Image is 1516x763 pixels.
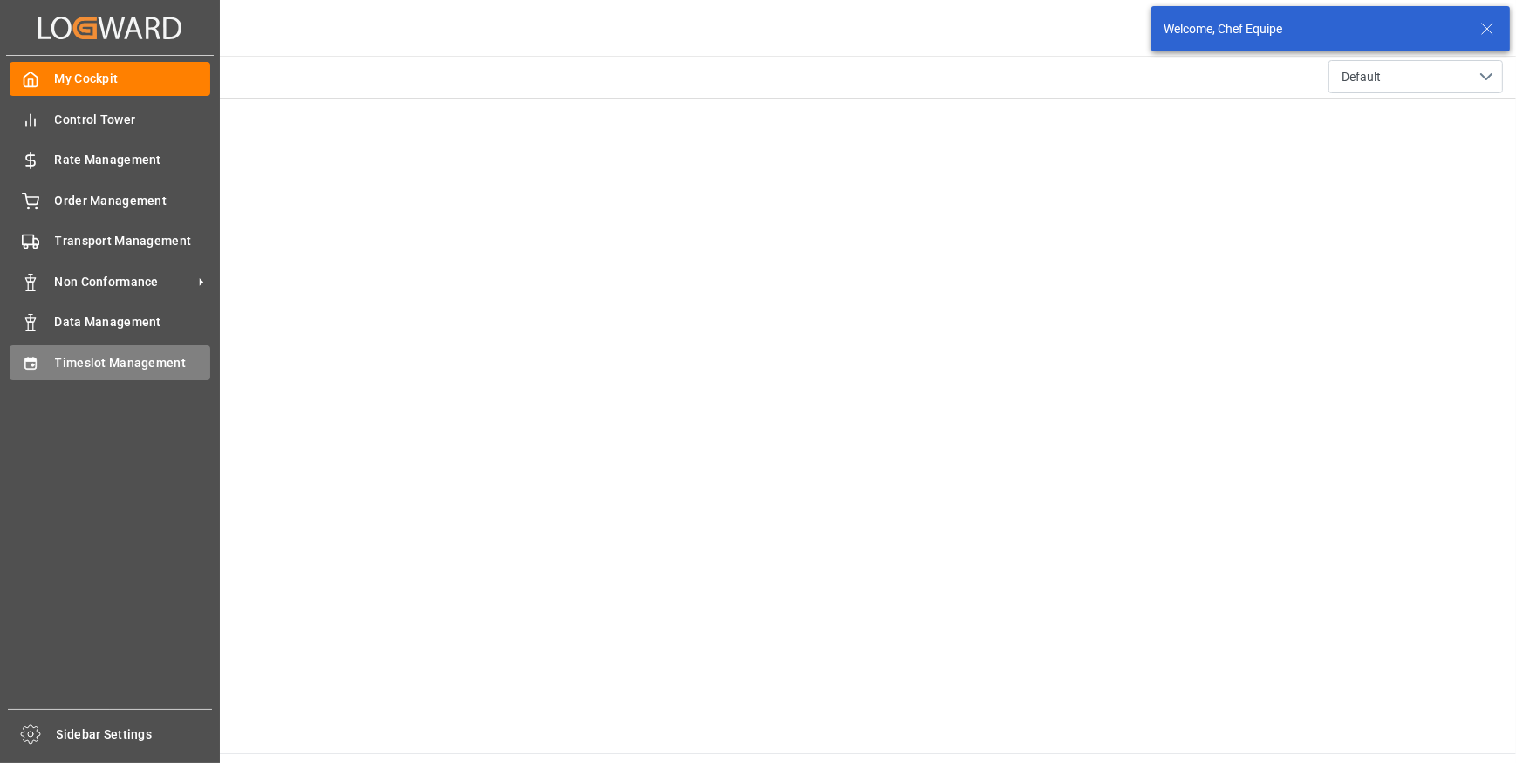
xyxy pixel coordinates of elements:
span: Data Management [55,313,211,331]
a: Timeslot Management [10,345,210,379]
span: Non Conformance [55,273,193,291]
span: Transport Management [55,232,211,250]
span: My Cockpit [55,70,211,88]
a: Rate Management [10,143,210,177]
span: Timeslot Management [55,354,211,372]
a: Control Tower [10,102,210,136]
span: Control Tower [55,111,211,129]
span: Rate Management [55,151,211,169]
a: Order Management [10,183,210,217]
span: Order Management [55,192,211,210]
button: open menu [1328,60,1503,93]
span: Sidebar Settings [57,726,213,744]
div: Welcome, Chef Equipe [1164,20,1464,38]
a: Data Management [10,305,210,339]
span: Default [1342,68,1381,86]
a: My Cockpit [10,62,210,96]
a: Transport Management [10,224,210,258]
